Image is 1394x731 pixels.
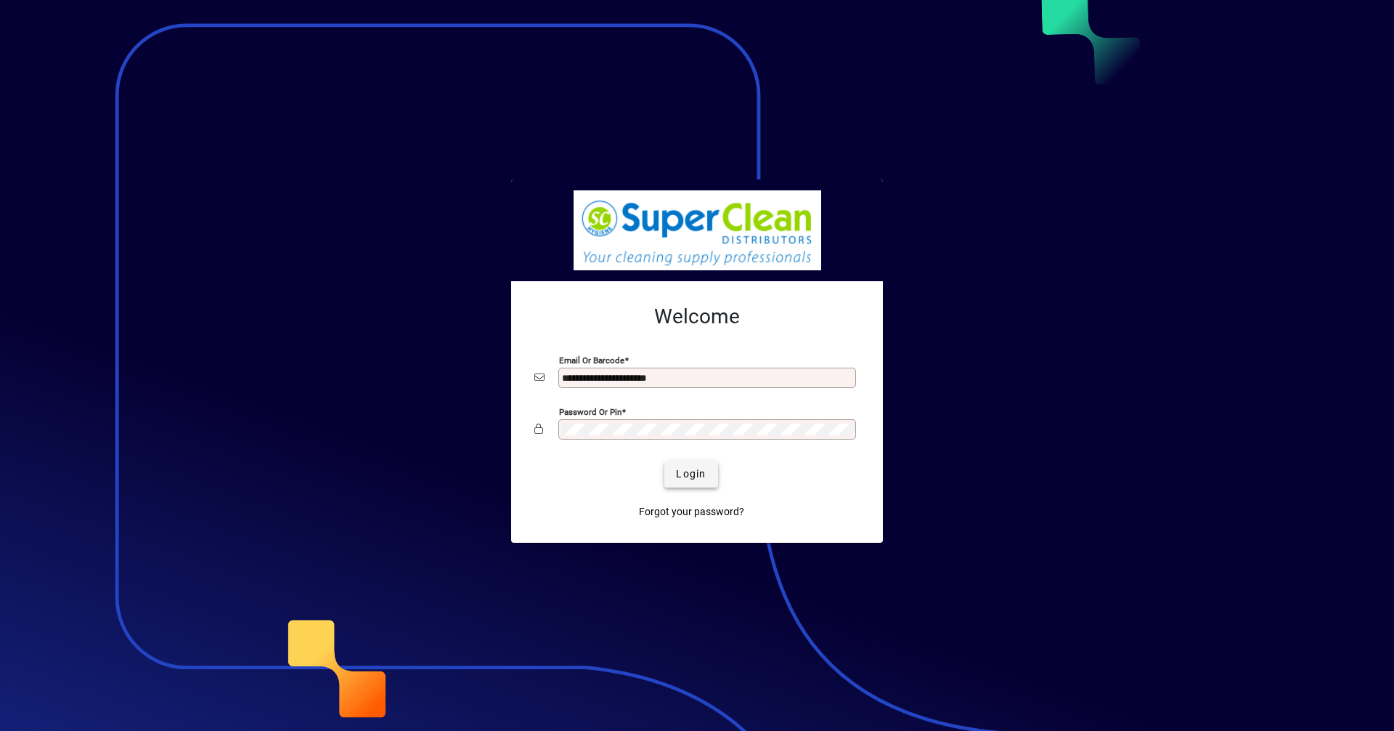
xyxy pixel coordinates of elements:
[676,467,706,482] span: Login
[664,461,717,488] button: Login
[633,499,750,525] a: Forgot your password?
[559,406,621,416] mat-label: Password or Pin
[559,355,624,365] mat-label: Email or Barcode
[639,504,744,520] span: Forgot your password?
[534,304,860,329] h2: Welcome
